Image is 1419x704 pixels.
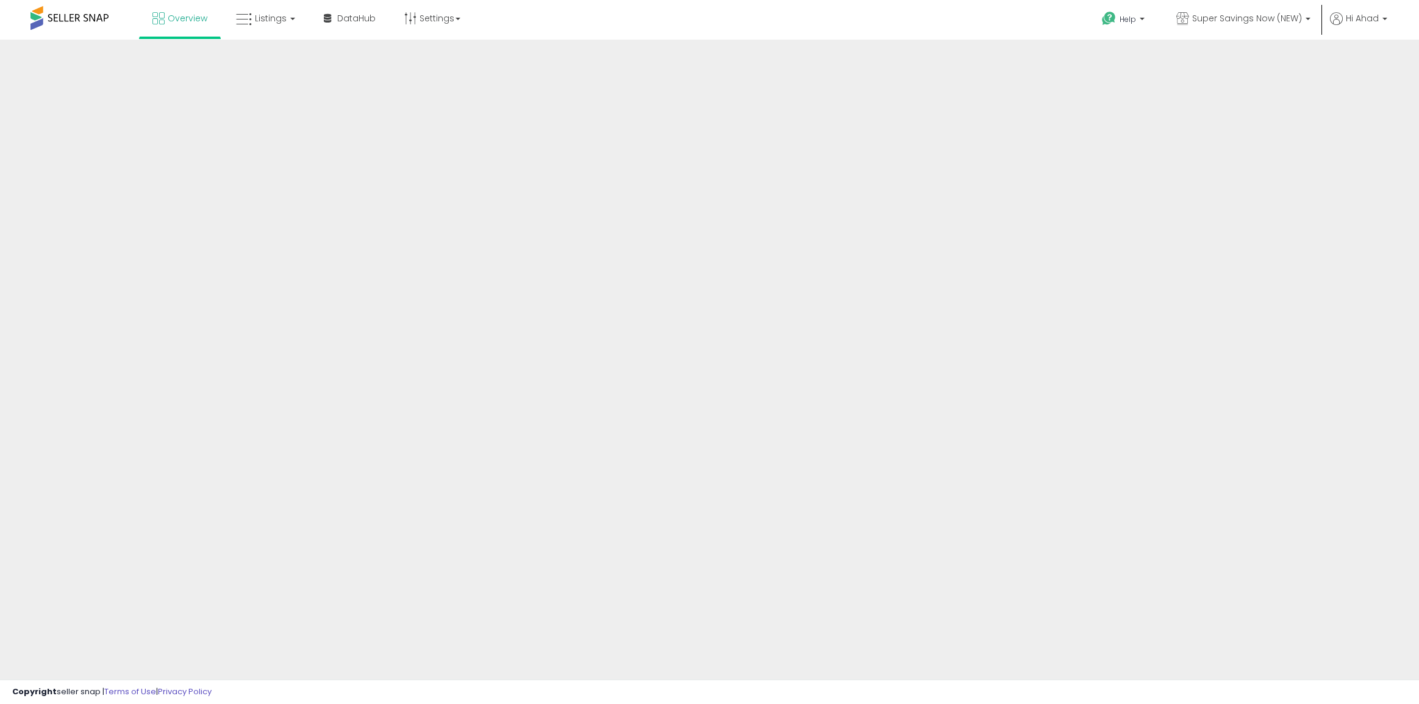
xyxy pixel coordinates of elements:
[1346,12,1379,24] span: Hi Ahad
[1330,12,1387,40] a: Hi Ahad
[1192,12,1302,24] span: Super Savings Now (NEW)
[1120,14,1136,24] span: Help
[168,12,207,24] span: Overview
[255,12,287,24] span: Listings
[1101,11,1117,26] i: Get Help
[337,12,376,24] span: DataHub
[1092,2,1157,40] a: Help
